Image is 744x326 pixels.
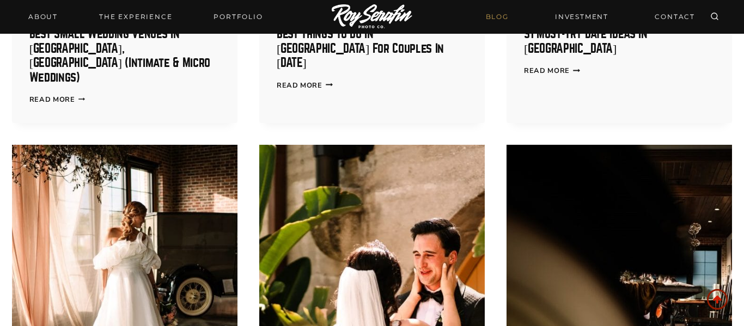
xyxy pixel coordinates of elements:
[707,9,722,24] button: View Search Form
[332,4,412,30] img: Logo of Roy Serafin Photo Co., featuring stylized text in white on a light background, representi...
[277,81,333,90] a: Read More
[22,9,270,24] nav: Primary Navigation
[207,9,269,24] a: Portfolio
[524,28,648,54] a: 31 MUST-TRY Date Ideas in [GEOGRAPHIC_DATA]
[548,7,615,26] a: INVESTMENT
[524,66,580,76] a: Read More
[707,289,728,310] a: Scroll to top
[93,9,179,24] a: THE EXPERIENCE
[29,28,210,83] a: Best Small Wedding Venues in [GEOGRAPHIC_DATA], [GEOGRAPHIC_DATA] (Intimate & Micro Weddings)
[277,28,444,69] a: Best Things To Do in [GEOGRAPHIC_DATA] for Couples in [DATE]
[479,7,702,26] nav: Secondary Navigation
[29,95,86,104] a: Read More
[479,7,515,26] a: BLOG
[22,9,64,24] a: About
[648,7,702,26] a: CONTACT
